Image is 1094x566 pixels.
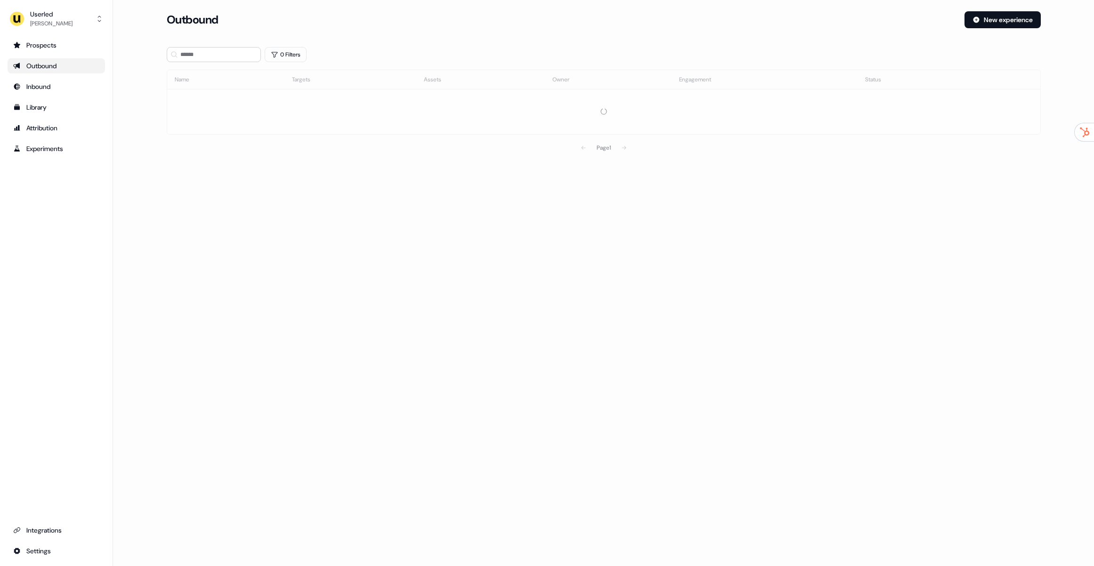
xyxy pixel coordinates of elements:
[8,8,105,30] button: Userled[PERSON_NAME]
[13,546,99,556] div: Settings
[8,58,105,73] a: Go to outbound experience
[13,103,99,112] div: Library
[13,82,99,91] div: Inbound
[8,141,105,156] a: Go to experiments
[167,13,219,27] h3: Outbound
[13,526,99,535] div: Integrations
[8,543,105,558] a: Go to integrations
[8,79,105,94] a: Go to Inbound
[8,120,105,136] a: Go to attribution
[13,123,99,133] div: Attribution
[8,38,105,53] a: Go to prospects
[8,100,105,115] a: Go to templates
[964,11,1041,28] button: New experience
[13,144,99,153] div: Experiments
[13,40,99,50] div: Prospects
[8,523,105,538] a: Go to integrations
[30,9,73,19] div: Userled
[30,19,73,28] div: [PERSON_NAME]
[265,47,307,62] button: 0 Filters
[13,61,99,71] div: Outbound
